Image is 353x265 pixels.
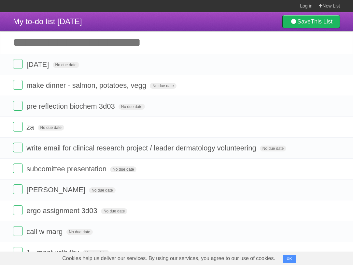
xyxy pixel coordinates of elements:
[311,18,332,25] b: This List
[56,252,282,265] span: Cookies help us deliver our services. By using our services, you agree to our use of cookies.
[13,59,23,69] label: Done
[26,60,50,69] span: [DATE]
[13,122,23,132] label: Done
[283,255,296,263] button: OK
[26,207,99,215] span: ergo assignment 3d03
[13,226,23,236] label: Done
[13,17,82,26] span: My to-do list [DATE]
[13,164,23,173] label: Done
[26,144,258,152] span: write email for clinical research project / leader dermatology volunteering
[13,184,23,194] label: Done
[13,247,23,257] label: Done
[13,205,23,215] label: Done
[110,166,136,172] span: No due date
[83,250,109,256] span: No due date
[26,165,108,173] span: subcomittee presentation
[38,125,64,131] span: No due date
[13,143,23,152] label: Done
[26,248,80,257] span: 1 - meet with thy
[89,187,115,193] span: No due date
[26,102,117,110] span: pre reflection biochem 3d03
[13,80,23,90] label: Done
[119,104,145,110] span: No due date
[26,123,35,131] span: za
[66,229,93,235] span: No due date
[53,62,79,68] span: No due date
[26,81,148,89] span: make dinner - salmon, potatoes, vegg
[150,83,176,89] span: No due date
[101,208,127,214] span: No due date
[26,227,64,236] span: call w marg
[26,186,87,194] span: [PERSON_NAME]
[260,146,286,151] span: No due date
[13,101,23,111] label: Done
[282,15,340,28] a: SaveThis List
